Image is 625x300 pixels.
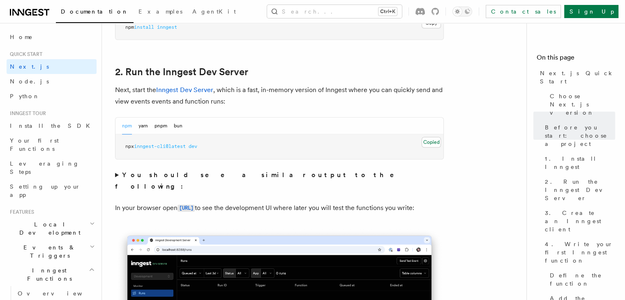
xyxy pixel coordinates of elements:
button: Local Development [7,217,97,240]
a: Documentation [56,2,134,23]
span: Next.js [10,63,49,70]
a: 4. Write your first Inngest function [542,237,615,268]
a: Contact sales [486,5,561,18]
span: 2. Run the Inngest Dev Server [545,178,615,202]
span: 1. Install Inngest [545,155,615,171]
span: Python [10,93,40,99]
button: Copied [422,137,441,148]
span: Inngest Functions [7,266,89,283]
button: bun [174,118,182,134]
a: 2. Run the Inngest Dev Server [542,174,615,205]
a: Python [7,89,97,104]
button: npm [122,118,132,134]
span: Inngest tour [7,110,46,117]
button: Toggle dark mode [452,7,472,16]
strong: You should see a similar output to the following: [115,171,406,190]
span: Node.js [10,78,49,85]
span: AgentKit [192,8,236,15]
span: Setting up your app [10,183,81,198]
span: npx [125,143,134,149]
p: In your browser open to see the development UI where later you will test the functions you write: [115,202,444,214]
button: Events & Triggers [7,240,97,263]
span: Before you start: choose a project [545,123,615,148]
h4: On this page [537,53,615,66]
span: dev [189,143,197,149]
a: Inngest Dev Server [156,86,213,94]
a: Leveraging Steps [7,156,97,179]
span: Local Development [7,220,90,237]
span: Examples [138,8,182,15]
a: 2. Run the Inngest Dev Server [115,66,248,78]
a: Setting up your app [7,179,97,202]
a: Next.js [7,59,97,74]
button: Inngest Functions [7,263,97,286]
a: Sign Up [564,5,618,18]
a: [URL] [178,204,195,212]
a: Define the function [547,268,615,291]
span: inngest [157,24,177,30]
span: Documentation [61,8,129,15]
span: Home [10,33,33,41]
a: Home [7,30,97,44]
a: AgentKit [187,2,241,22]
span: Choose Next.js version [550,92,615,117]
span: inngest-cli@latest [134,143,186,149]
button: yarn [138,118,148,134]
a: Your first Functions [7,133,97,156]
span: Next.js Quick Start [540,69,615,85]
a: 1. Install Inngest [542,151,615,174]
span: install [134,24,154,30]
summary: You should see a similar output to the following: [115,169,444,192]
a: Next.js Quick Start [537,66,615,89]
a: Install the SDK [7,118,97,133]
span: 4. Write your first Inngest function [545,240,615,265]
span: npm [125,24,134,30]
a: 3. Create an Inngest client [542,205,615,237]
span: Events & Triggers [7,243,90,260]
span: Your first Functions [10,137,59,152]
span: Features [7,209,34,215]
span: Define the function [550,271,615,288]
span: Leveraging Steps [10,160,79,175]
a: Choose Next.js version [547,89,615,120]
span: Quick start [7,51,42,58]
p: Next, start the , which is a fast, in-memory version of Inngest where you can quickly send and vi... [115,84,444,107]
button: pnpm [155,118,167,134]
button: Search...Ctrl+K [267,5,402,18]
a: Node.js [7,74,97,89]
code: [URL] [178,205,195,212]
span: 3. Create an Inngest client [545,209,615,233]
span: Install the SDK [10,122,95,129]
kbd: Ctrl+K [378,7,397,16]
span: Overview [18,290,102,297]
a: Examples [134,2,187,22]
a: Before you start: choose a project [542,120,615,151]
